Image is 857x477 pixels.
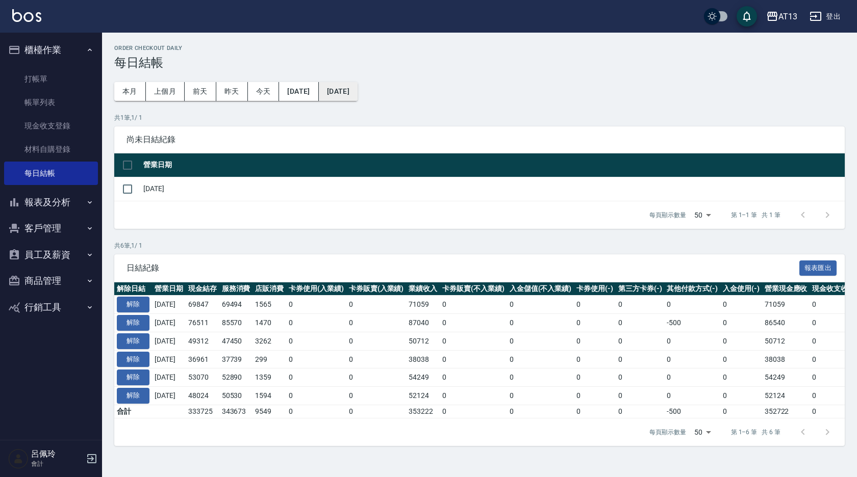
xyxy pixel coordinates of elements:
[406,314,440,332] td: 87040
[406,387,440,405] td: 52124
[4,67,98,91] a: 打帳單
[4,114,98,138] a: 現金收支登錄
[253,332,286,350] td: 3262
[219,332,253,350] td: 47450
[186,368,219,387] td: 53070
[440,332,507,350] td: 0
[216,82,248,101] button: 昨天
[720,368,762,387] td: 0
[253,368,286,387] td: 1359
[507,350,574,368] td: 0
[616,350,665,368] td: 0
[141,153,845,177] th: 營業日期
[574,387,616,405] td: 0
[762,350,810,368] td: 38038
[114,82,146,101] button: 本月
[507,296,574,314] td: 0
[4,242,98,268] button: 員工及薪資
[762,368,810,387] td: 54249
[219,387,253,405] td: 50530
[219,296,253,314] td: 69494
[440,296,507,314] td: 0
[219,368,253,387] td: 52890
[186,314,219,332] td: 76511
[279,82,318,101] button: [DATE]
[762,282,810,296] th: 營業現金應收
[117,388,149,404] button: 解除
[114,405,152,418] td: 合計
[286,282,346,296] th: 卡券使用(入業績)
[4,138,98,161] a: 材料自購登錄
[4,189,98,216] button: 報表及分析
[664,314,720,332] td: -500
[286,332,346,350] td: 0
[616,296,665,314] td: 0
[440,282,507,296] th: 卡券販賣(不入業績)
[286,368,346,387] td: 0
[507,282,574,296] th: 入金儲值(不入業績)
[440,405,507,418] td: 0
[616,405,665,418] td: 0
[616,332,665,350] td: 0
[799,262,837,272] a: 報表匯出
[253,296,286,314] td: 1565
[346,350,407,368] td: 0
[507,368,574,387] td: 0
[286,387,346,405] td: 0
[507,332,574,350] td: 0
[186,405,219,418] td: 333725
[649,428,686,437] p: 每頁顯示數量
[805,7,845,26] button: 登出
[248,82,280,101] button: 今天
[186,282,219,296] th: 現金結存
[616,314,665,332] td: 0
[253,387,286,405] td: 1594
[117,369,149,385] button: 解除
[186,332,219,350] td: 49312
[664,296,720,314] td: 0
[152,387,186,405] td: [DATE]
[4,91,98,114] a: 帳單列表
[762,6,801,27] button: AT13
[616,282,665,296] th: 第三方卡券(-)
[406,282,440,296] th: 業績收入
[219,405,253,418] td: 343673
[346,314,407,332] td: 0
[440,314,507,332] td: 0
[406,368,440,387] td: 54249
[4,268,98,294] button: 商品管理
[114,282,152,296] th: 解除日結
[720,296,762,314] td: 0
[574,296,616,314] td: 0
[4,294,98,321] button: 行銷工具
[185,82,216,101] button: 前天
[127,263,799,273] span: 日結紀錄
[114,45,845,51] h2: Order checkout daily
[574,282,616,296] th: 卡券使用(-)
[507,387,574,405] td: 0
[186,387,219,405] td: 48024
[406,350,440,368] td: 38038
[731,428,780,437] p: 第 1–6 筆 共 6 筆
[117,352,149,367] button: 解除
[4,37,98,63] button: 櫃檯作業
[574,332,616,350] td: 0
[574,350,616,368] td: 0
[507,314,574,332] td: 0
[117,297,149,312] button: 解除
[117,333,149,349] button: 解除
[406,332,440,350] td: 50712
[127,135,833,145] span: 尚未日結紀錄
[690,418,715,446] div: 50
[8,448,29,469] img: Person
[720,350,762,368] td: 0
[114,56,845,70] h3: 每日結帳
[219,350,253,368] td: 37739
[737,6,757,26] button: save
[664,368,720,387] td: 0
[720,405,762,418] td: 0
[574,405,616,418] td: 0
[12,9,41,22] img: Logo
[507,405,574,418] td: 0
[152,350,186,368] td: [DATE]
